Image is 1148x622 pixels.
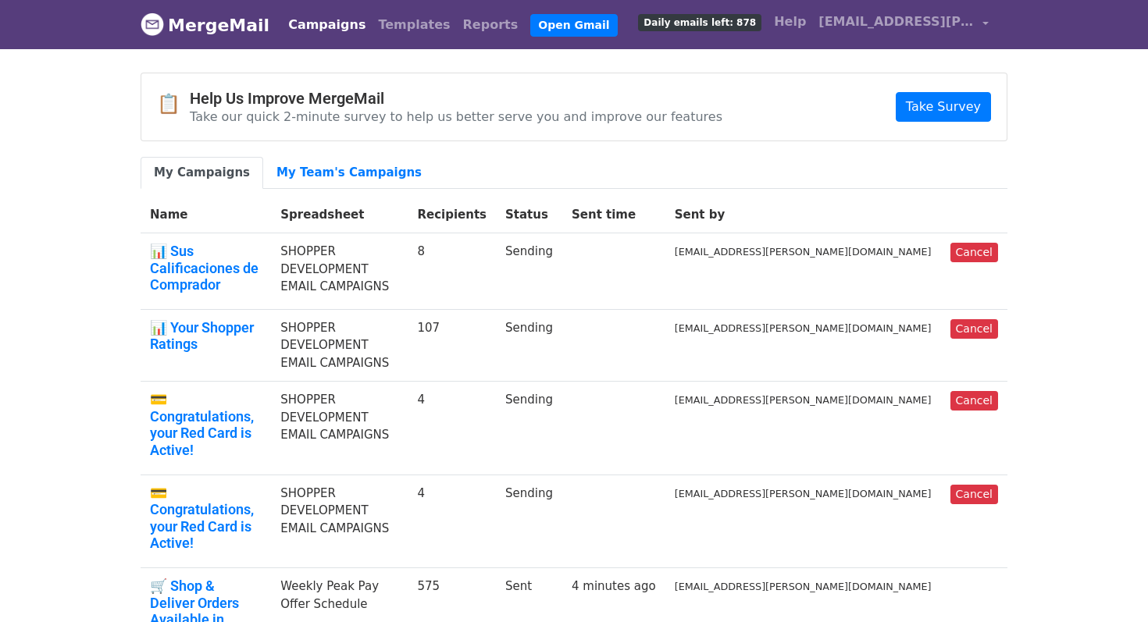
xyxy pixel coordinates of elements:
td: 4 [408,382,496,474]
th: Name [141,197,271,233]
a: Templates [372,9,456,41]
th: Status [496,197,562,233]
td: SHOPPER DEVELOPMENT EMAIL CAMPAIGNS [271,382,408,474]
td: Sending [496,382,562,474]
a: My Team's Campaigns [263,157,435,189]
a: 💳 Congratulations, your Red Card is Active! [150,485,262,552]
th: Sent by [665,197,941,233]
a: 💳 Congratulations, your Red Card is Active! [150,391,262,458]
a: Cancel [950,391,998,411]
th: Recipients [408,197,496,233]
a: [EMAIL_ADDRESS][PERSON_NAME][DOMAIN_NAME] [812,6,995,43]
th: Sent time [562,197,665,233]
a: 📊 Your Shopper Ratings [150,319,262,353]
a: Cancel [950,485,998,504]
span: [EMAIL_ADDRESS][PERSON_NAME][DOMAIN_NAME] [818,12,975,31]
th: Spreadsheet [271,197,408,233]
small: [EMAIL_ADDRESS][PERSON_NAME][DOMAIN_NAME] [675,322,932,334]
h4: Help Us Improve MergeMail [190,89,722,108]
td: 8 [408,233,496,310]
a: Open Gmail [530,14,617,37]
td: SHOPPER DEVELOPMENT EMAIL CAMPAIGNS [271,474,408,567]
a: Reports [457,9,525,41]
td: Sending [496,474,562,567]
td: 107 [408,309,496,382]
span: 📋 [157,93,190,116]
td: SHOPPER DEVELOPMENT EMAIL CAMPAIGNS [271,233,408,310]
small: [EMAIL_ADDRESS][PERSON_NAME][DOMAIN_NAME] [675,246,932,258]
a: 4 minutes ago [572,579,656,593]
small: [EMAIL_ADDRESS][PERSON_NAME][DOMAIN_NAME] [675,581,932,592]
a: Help [768,6,812,37]
a: Daily emails left: 878 [632,6,768,37]
a: My Campaigns [141,157,263,189]
img: MergeMail logo [141,12,164,36]
small: [EMAIL_ADDRESS][PERSON_NAME][DOMAIN_NAME] [675,488,932,499]
a: 📊 Sus Calificaciones de Comprador [150,243,262,293]
td: Sending [496,309,562,382]
a: Cancel [950,243,998,262]
span: Daily emails left: 878 [638,14,761,31]
td: SHOPPER DEVELOPMENT EMAIL CAMPAIGNS [271,309,408,382]
td: Sending [496,233,562,310]
a: Cancel [950,319,998,339]
small: [EMAIL_ADDRESS][PERSON_NAME][DOMAIN_NAME] [675,394,932,406]
p: Take our quick 2-minute survey to help us better serve you and improve our features [190,108,722,125]
a: Campaigns [282,9,372,41]
td: 4 [408,474,496,567]
a: Take Survey [896,92,991,122]
a: MergeMail [141,9,269,41]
